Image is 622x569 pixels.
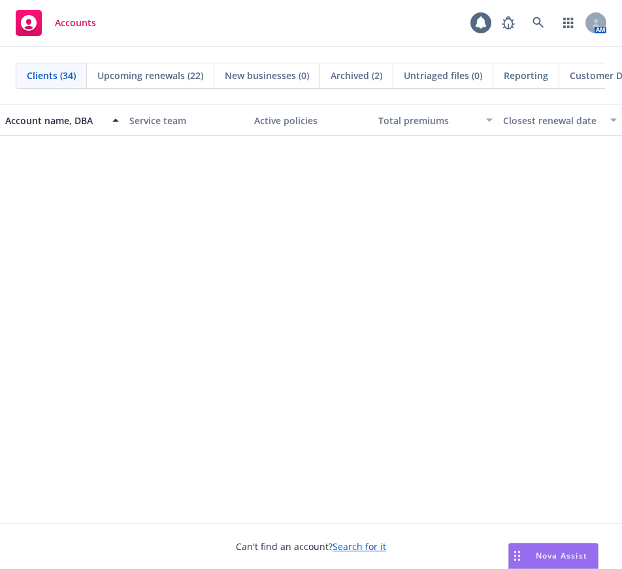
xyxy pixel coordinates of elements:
div: Active policies [254,114,368,127]
button: Nova Assist [508,543,598,569]
span: Nova Assist [536,550,587,561]
a: Search for it [333,540,386,553]
span: Upcoming renewals (22) [97,69,203,82]
span: Untriaged files (0) [404,69,482,82]
span: Archived (2) [331,69,382,82]
button: Closest renewal date [498,105,622,136]
div: Account name, DBA [5,114,105,127]
div: Service team [129,114,243,127]
span: Can't find an account? [236,540,386,553]
div: Drag to move [509,544,525,568]
a: Accounts [10,5,101,41]
button: Active policies [249,105,373,136]
a: Search [525,10,551,36]
button: Service team [124,105,248,136]
span: Accounts [55,18,96,28]
span: New businesses (0) [225,69,309,82]
button: Total premiums [373,105,497,136]
span: Reporting [504,69,548,82]
div: Total premiums [378,114,478,127]
a: Switch app [555,10,581,36]
a: Report a Bug [495,10,521,36]
span: Clients (34) [27,69,76,82]
div: Closest renewal date [503,114,602,127]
